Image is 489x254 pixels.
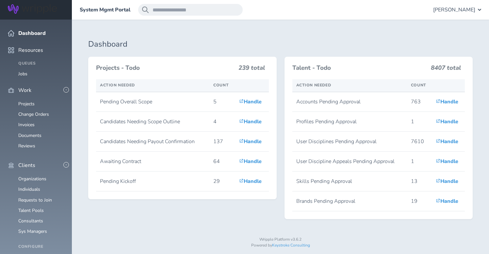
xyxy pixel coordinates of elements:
[63,162,69,168] button: -
[18,176,46,182] a: Organizations
[209,132,235,152] td: 137
[96,132,209,152] td: Candidates Needing Payout Confirmation
[88,243,473,248] p: Powered by
[96,152,209,172] td: Awaiting Contract
[292,132,407,152] td: User Disciplines Pending Approval
[436,98,458,105] a: Handle
[18,132,41,139] a: Documents
[18,30,46,36] span: Dashboard
[407,92,432,112] td: 763
[18,47,43,53] span: Resources
[96,112,209,132] td: Candidates Needing Scope Outline
[18,111,49,117] a: Change Orders
[209,152,235,172] td: 64
[411,82,426,88] span: Count
[213,82,229,88] span: Count
[209,92,235,112] td: 5
[239,98,262,105] a: Handle
[407,112,432,132] td: 1
[96,172,209,191] td: Pending Kickoff
[239,118,262,125] a: Handle
[407,191,432,211] td: 19
[431,65,461,74] h3: 8407 total
[238,65,265,74] h3: 239 total
[18,186,40,192] a: Individuals
[209,172,235,191] td: 29
[296,82,331,88] span: Action Needed
[407,172,432,191] td: 13
[18,61,64,66] h4: Queues
[88,40,473,49] h1: Dashboard
[63,87,69,93] button: -
[18,101,35,107] a: Projects
[433,7,475,13] span: [PERSON_NAME]
[18,122,35,128] a: Invoices
[292,152,407,172] td: User Discipline Appeals Pending Approval
[209,112,235,132] td: 4
[96,92,209,112] td: Pending Overall Scope
[18,143,35,149] a: Reviews
[100,82,135,88] span: Action Needed
[292,172,407,191] td: Skills Pending Approval
[292,92,407,112] td: Accounts Pending Approval
[436,198,458,205] a: Handle
[18,228,47,234] a: Sys Managers
[18,197,52,203] a: Requests to Join
[96,65,235,72] h3: Projects - Todo
[18,245,64,249] h4: Configure
[18,71,27,77] a: Jobs
[239,178,262,185] a: Handle
[436,178,458,185] a: Handle
[436,138,458,145] a: Handle
[8,4,57,14] img: Wripple
[239,138,262,145] a: Handle
[292,112,407,132] td: Profiles Pending Approval
[88,237,473,242] p: Wripple Platform v3.6.2
[18,218,43,224] a: Consultants
[18,207,44,214] a: Talent Pools
[18,87,31,93] span: Work
[239,158,262,165] a: Handle
[407,152,432,172] td: 1
[433,4,481,16] button: [PERSON_NAME]
[436,118,458,125] a: Handle
[272,243,310,248] a: Keystroke Consulting
[436,158,458,165] a: Handle
[18,162,35,168] span: Clients
[292,191,407,211] td: Brands Pending Approval
[292,65,427,72] h3: Talent - Todo
[80,7,130,13] a: System Mgmt Portal
[407,132,432,152] td: 7610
